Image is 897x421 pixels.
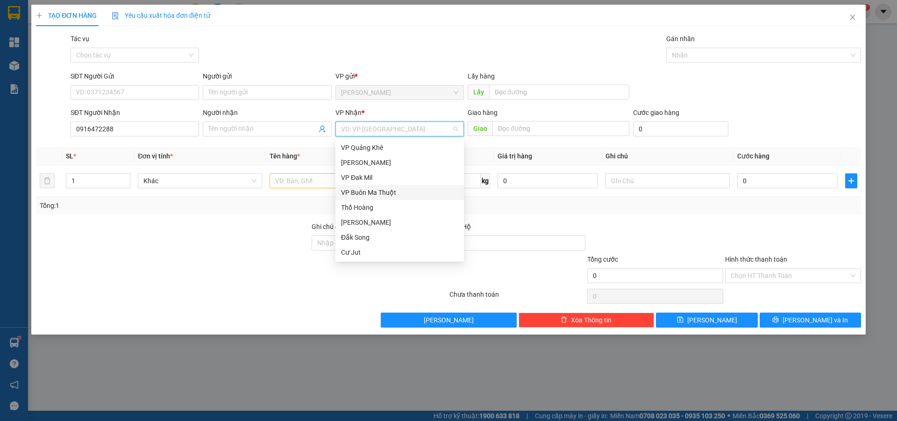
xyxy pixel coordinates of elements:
span: kg [481,173,490,188]
span: Đơn vị tính [138,152,173,160]
div: Đắk Song [341,232,458,243]
div: Chưa thanh toán [448,289,586,306]
div: [PERSON_NAME] [341,217,458,228]
span: Lấy hàng [468,72,495,80]
button: [PERSON_NAME] [381,313,517,328]
img: icon [112,12,119,20]
label: Hình thức thanh toán [725,256,787,263]
div: VP Quảng Khê [335,140,464,155]
span: [PERSON_NAME] [424,315,474,325]
span: printer [772,316,779,324]
label: Ghi chú đơn hàng [312,223,363,230]
div: VP Đak Mil [341,172,458,183]
div: VP gửi [335,71,464,81]
span: Giá trị hàng [498,152,532,160]
div: VP Đak Mil [335,170,464,185]
span: Lấy [468,85,489,100]
div: Cư Jut [341,247,458,257]
div: VP Quảng Khê [341,143,458,153]
span: Khác [143,174,256,188]
div: Tổng: 1 [40,200,346,211]
input: Ghi Chú [605,173,730,188]
span: plus [846,177,857,185]
span: user-add [319,125,326,133]
button: Close [840,5,866,31]
span: close [849,14,856,21]
span: VP Nhận [335,109,362,116]
div: Người gửi [203,71,331,81]
span: Giao [468,121,492,136]
span: Xóa Thông tin [571,315,612,325]
span: Tên hàng [270,152,300,160]
span: Yêu cầu xuất hóa đơn điện tử [112,12,210,19]
div: SĐT Người Gửi [71,71,199,81]
span: save [677,316,683,324]
button: printer[PERSON_NAME] và In [760,313,861,328]
input: Dọc đường [489,85,629,100]
span: plus [36,12,43,19]
label: Cước giao hàng [633,109,679,116]
div: Thổ Hoàng [335,200,464,215]
div: Cư Jut [335,245,464,260]
input: 0 [498,173,598,188]
input: Ghi chú đơn hàng [312,235,448,250]
div: Đắk Ghềnh [335,215,464,230]
span: Thu Hộ [449,223,471,230]
button: plus [845,173,857,188]
label: Gán nhãn [666,35,695,43]
div: [PERSON_NAME] [341,157,458,168]
div: VP Buôn Ma Thuột [341,187,458,198]
span: Cước hàng [737,152,769,160]
button: save[PERSON_NAME] [656,313,757,328]
span: TẠO ĐƠN HÀNG [36,12,97,19]
button: delete [40,173,55,188]
div: Gia Nghĩa [335,155,464,170]
div: VP Buôn Ma Thuột [335,185,464,200]
input: Dọc đường [492,121,629,136]
span: SL [66,152,73,160]
div: Đắk Song [335,230,464,245]
span: [PERSON_NAME] và In [783,315,848,325]
input: VD: Bàn, Ghế [270,173,394,188]
label: Tác vụ [71,35,89,43]
span: delete [561,316,567,324]
span: Tổng cước [587,256,618,263]
span: Gia Nghĩa [341,86,458,100]
div: SĐT Người Nhận [71,107,199,118]
span: Giao hàng [468,109,498,116]
button: deleteXóa Thông tin [519,313,655,328]
th: Ghi chú [602,147,733,165]
div: Thổ Hoàng [341,202,458,213]
input: Cước giao hàng [633,121,728,136]
div: Người nhận [203,107,331,118]
span: [PERSON_NAME] [687,315,737,325]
